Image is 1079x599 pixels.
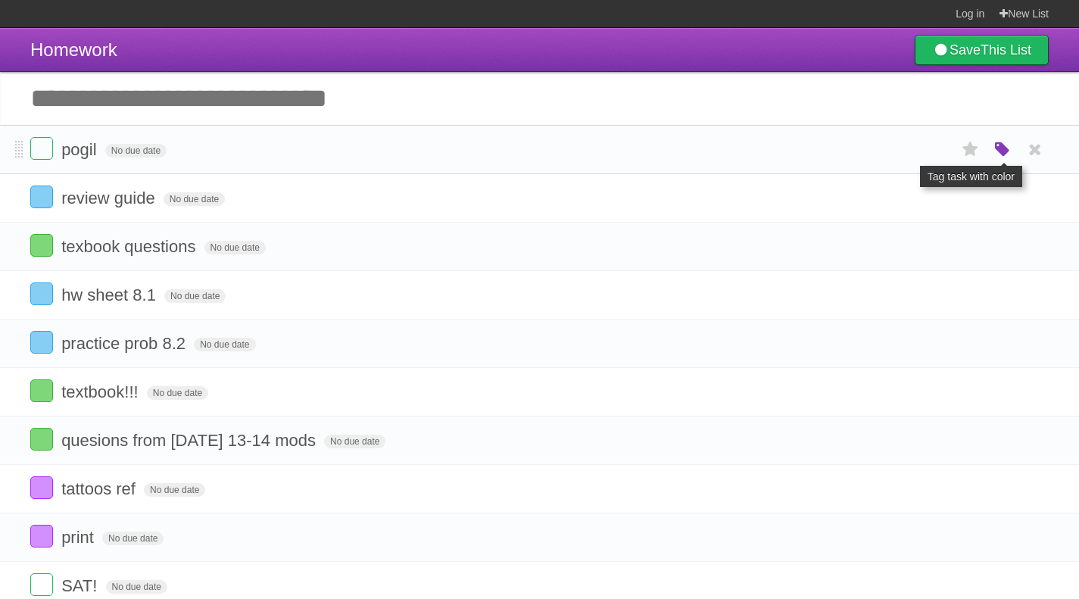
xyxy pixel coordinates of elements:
[30,525,53,548] label: Done
[61,334,189,353] span: practice prob 8.2
[164,192,225,206] span: No due date
[106,580,167,594] span: No due date
[30,234,53,257] label: Done
[194,338,255,351] span: No due date
[61,576,101,595] span: SAT!
[30,428,53,451] label: Done
[30,282,53,305] label: Done
[915,35,1049,65] a: SaveThis List
[30,186,53,208] label: Done
[147,386,208,400] span: No due date
[102,532,164,545] span: No due date
[61,479,139,498] span: tattoos ref
[61,528,98,547] span: print
[204,241,266,254] span: No due date
[30,379,53,402] label: Done
[144,483,205,497] span: No due date
[61,237,199,256] span: texbook questions
[105,144,167,158] span: No due date
[61,189,159,207] span: review guide
[30,39,117,60] span: Homework
[61,431,320,450] span: quesions from [DATE] 13-14 mods
[981,42,1031,58] b: This List
[30,476,53,499] label: Done
[61,140,100,159] span: pogil
[30,331,53,354] label: Done
[30,573,53,596] label: Done
[164,289,226,303] span: No due date
[956,137,985,162] label: Star task
[324,435,385,448] span: No due date
[61,285,160,304] span: hw sheet 8.1
[30,137,53,160] label: Done
[61,382,142,401] span: textbook!!!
